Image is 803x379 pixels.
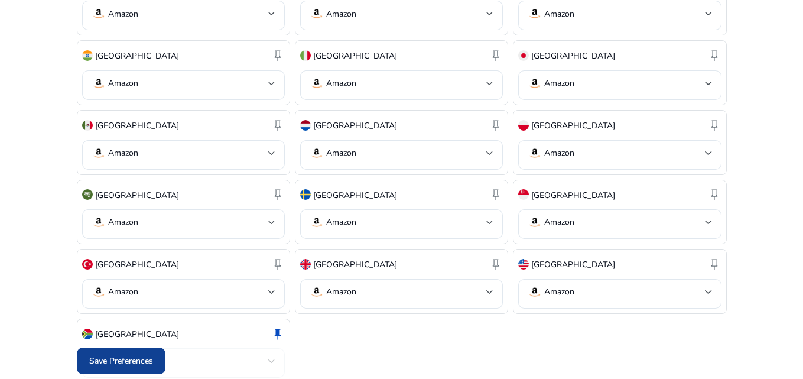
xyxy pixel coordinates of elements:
[313,189,397,202] p: [GEOGRAPHIC_DATA]
[89,355,153,367] span: Save Preferences
[108,217,138,228] p: Amazon
[271,257,285,271] span: keep
[326,9,356,20] p: Amazon
[82,329,93,339] img: za.svg
[108,287,138,297] p: Amazon
[92,215,106,229] img: amazon.svg
[92,146,106,160] img: amazon.svg
[271,187,285,202] span: keep
[531,119,615,132] p: [GEOGRAPHIC_DATA]
[300,120,311,131] img: nl.svg
[310,7,324,21] img: amazon.svg
[528,7,542,21] img: amazon.svg
[310,215,324,229] img: amazon.svg
[271,327,285,341] span: keep
[108,9,138,20] p: Amazon
[489,48,503,63] span: keep
[95,189,179,202] p: [GEOGRAPHIC_DATA]
[707,118,721,132] span: keep
[95,258,179,271] p: [GEOGRAPHIC_DATA]
[544,78,574,89] p: Amazon
[528,76,542,90] img: amazon.svg
[326,78,356,89] p: Amazon
[544,9,574,20] p: Amazon
[95,328,179,341] p: [GEOGRAPHIC_DATA]
[95,50,179,62] p: [GEOGRAPHIC_DATA]
[271,118,285,132] span: keep
[82,120,93,131] img: mx.svg
[300,50,311,61] img: it.svg
[707,48,721,63] span: keep
[326,148,356,158] p: Amazon
[310,146,324,160] img: amazon.svg
[489,118,503,132] span: keep
[528,285,542,299] img: amazon.svg
[544,148,574,158] p: Amazon
[326,217,356,228] p: Amazon
[95,119,179,132] p: [GEOGRAPHIC_DATA]
[531,258,615,271] p: [GEOGRAPHIC_DATA]
[489,257,503,271] span: keep
[544,217,574,228] p: Amazon
[310,76,324,90] img: amazon.svg
[531,50,615,62] p: [GEOGRAPHIC_DATA]
[82,259,93,270] img: tr.svg
[518,120,529,131] img: pl.svg
[92,7,106,21] img: amazon.svg
[518,189,529,200] img: sg.svg
[310,285,324,299] img: amazon.svg
[313,50,397,62] p: [GEOGRAPHIC_DATA]
[82,189,93,200] img: sa.svg
[528,146,542,160] img: amazon.svg
[326,287,356,297] p: Amazon
[531,189,615,202] p: [GEOGRAPHIC_DATA]
[82,50,93,61] img: in.svg
[544,287,574,297] p: Amazon
[92,285,106,299] img: amazon.svg
[300,189,311,200] img: se.svg
[313,119,397,132] p: [GEOGRAPHIC_DATA]
[108,148,138,158] p: Amazon
[707,257,721,271] span: keep
[77,348,165,374] button: Save Preferences
[518,259,529,270] img: us.svg
[707,187,721,202] span: keep
[92,76,106,90] img: amazon.svg
[489,187,503,202] span: keep
[271,48,285,63] span: keep
[518,50,529,61] img: jp.svg
[300,259,311,270] img: uk.svg
[313,258,397,271] p: [GEOGRAPHIC_DATA]
[528,215,542,229] img: amazon.svg
[108,78,138,89] p: Amazon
